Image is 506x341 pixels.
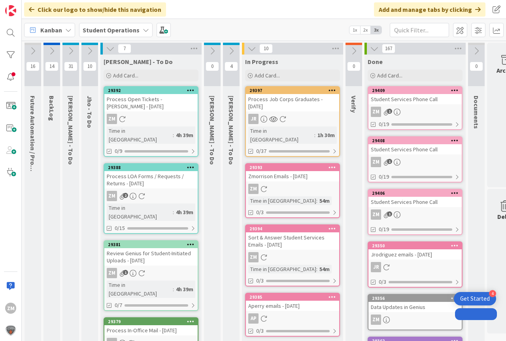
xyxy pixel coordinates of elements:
[454,292,496,305] div: Open Get Started checklist, remaining modules: 4
[316,196,317,205] span: :
[379,120,389,128] span: 0/19
[107,281,173,298] div: Time in [GEOGRAPHIC_DATA]
[104,87,198,94] div: 29392
[347,62,361,71] span: 0
[246,87,339,94] div: 29397
[246,171,339,181] div: Zmorrison Emails - [DATE]
[206,62,219,71] span: 0
[382,44,395,53] span: 167
[368,137,462,144] div: 29408
[248,114,259,124] div: JR
[104,241,198,266] div: 29381Review Genius for Student-Initiated Uploads - [DATE]
[174,285,195,294] div: 4h 39m
[368,262,462,272] div: JR
[317,196,332,205] div: 54m
[107,268,117,278] div: ZM
[108,88,198,93] div: 29392
[368,315,462,325] div: ZM
[249,88,339,93] div: 29397
[246,164,339,171] div: 29393
[40,25,62,35] span: Kanban
[246,94,339,111] div: Process Job Corps Graduates - [DATE]
[107,126,173,144] div: Time in [GEOGRAPHIC_DATA]
[248,184,259,194] div: ZM
[5,325,16,336] img: avatar
[118,44,131,53] span: 7
[248,252,259,262] div: ZM
[104,164,198,171] div: 29388
[173,208,174,217] span: :
[372,190,462,196] div: 29406
[315,131,337,139] div: 1h 30m
[248,126,314,144] div: Time in [GEOGRAPHIC_DATA]
[104,325,198,335] div: Process In-Office Mail - [DATE]
[374,2,485,17] div: Add and manage tabs by clicking
[368,87,462,104] div: 29409Student Services Phone Call
[48,96,56,121] span: BackLog
[472,96,480,129] span: Documents
[372,296,462,301] div: 29356
[360,26,371,34] span: 2x
[368,157,462,167] div: ZM
[317,265,332,273] div: 54m
[104,87,198,111] div: 29392Process Open Tickets - [PERSON_NAME] - [DATE]
[368,190,462,207] div: 29406Student Services Phone Call
[173,131,174,139] span: :
[371,26,381,34] span: 3x
[104,318,198,335] div: 29379Process In-Office Mail - [DATE]
[108,165,198,170] div: 29388
[368,137,462,154] div: 29408Student Services Phone Call
[248,313,259,324] div: AP
[368,87,462,94] div: 29409
[208,96,216,165] span: Eric - To Do
[115,301,122,309] span: 0/7
[246,164,339,181] div: 29393Zmorrison Emails - [DATE]
[67,96,75,165] span: Emilie - To Do
[372,88,462,93] div: 29409
[368,209,462,220] div: ZM
[245,58,278,66] span: In Progress
[390,23,449,37] input: Quick Filter...
[249,165,339,170] div: 29393
[104,248,198,266] div: Review Genius for Student-Initiated Uploads - [DATE]
[368,144,462,154] div: Student Services Phone Call
[174,131,195,139] div: 4h 39m
[371,157,381,167] div: ZM
[246,294,339,311] div: 29385Aperry emails - [DATE]
[368,302,462,312] div: Data Updates in Genius
[368,242,462,249] div: 29350
[5,303,16,314] div: ZM
[387,109,392,114] span: 1
[64,62,77,71] span: 31
[368,58,383,66] span: Done
[246,301,339,311] div: Aperry emails - [DATE]
[256,277,264,285] span: 0/3
[104,268,198,278] div: ZM
[104,241,198,248] div: 29381
[115,224,125,232] span: 0/15
[371,315,381,325] div: ZM
[368,295,462,312] div: 29356Data Updates in Genius
[368,94,462,104] div: Student Services Phone Call
[104,114,198,124] div: ZM
[246,225,339,232] div: 29394
[255,72,280,79] span: Add Card...
[372,138,462,143] div: 29408
[86,96,94,128] span: Jho - To Do
[113,72,138,79] span: Add Card...
[107,114,117,124] div: ZM
[368,249,462,260] div: Jrodriguez emails - [DATE]
[249,226,339,232] div: 29394
[123,193,128,198] span: 2
[387,159,392,164] span: 1
[248,265,316,273] div: Time in [GEOGRAPHIC_DATA]
[489,290,496,297] div: 4
[29,96,37,203] span: Future Automation / Process Building
[368,197,462,207] div: Student Services Phone Call
[107,191,117,201] div: ZM
[249,294,339,300] div: 29385
[173,285,174,294] span: :
[460,295,490,303] div: Get Started
[104,58,173,66] span: Zaida - To Do
[83,26,140,34] b: Student Operations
